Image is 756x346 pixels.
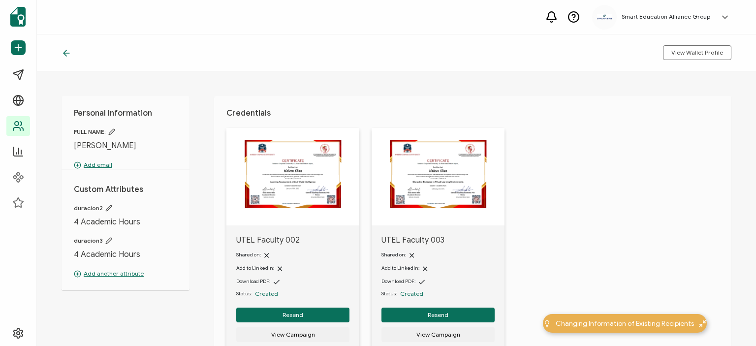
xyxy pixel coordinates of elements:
span: UTEL Faculty 002 [236,235,349,245]
p: Add another attribute [74,269,177,278]
span: duracion3 [74,237,177,245]
img: sertifier-logomark-colored.svg [10,7,26,27]
h1: Personal Information [74,108,177,118]
p: Add email [74,160,177,169]
span: Created [400,290,423,297]
span: Shared on: [236,252,261,258]
span: Resend [283,312,303,318]
button: View Campaign [381,327,495,342]
span: FULL NAME: [74,128,177,136]
button: Resend [236,308,349,322]
span: Status: [236,290,252,298]
iframe: Chat Widget [707,299,756,346]
span: Add to LinkedIn: [381,265,419,271]
span: Download PDF: [381,278,415,284]
button: View Wallet Profile [663,45,731,60]
h5: Smart Education Alliance Group [622,13,710,20]
span: 4 Academic Hours [74,250,177,259]
button: Resend [381,308,495,322]
span: Resend [428,312,448,318]
h1: Credentials [226,108,719,118]
span: Shared on: [381,252,406,258]
span: Download PDF: [236,278,270,284]
span: Status: [381,290,397,298]
img: minimize-icon.svg [699,320,706,327]
h1: Custom Attributes [74,185,177,194]
button: View Campaign [236,327,349,342]
span: [PERSON_NAME] [74,141,177,151]
img: 111c7b32-d500-4ce1-86d1-718dc6ccd280.jpg [597,14,612,20]
span: duracion2 [74,204,177,212]
span: View Campaign [271,332,315,338]
span: Changing Information of Existing Recipients [556,318,694,329]
span: View Campaign [416,332,460,338]
span: Add to LinkedIn: [236,265,274,271]
span: 4 Academic Hours [74,217,177,227]
span: Created [255,290,278,297]
span: View Wallet Profile [671,50,723,56]
span: UTEL Faculty 003 [381,235,495,245]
